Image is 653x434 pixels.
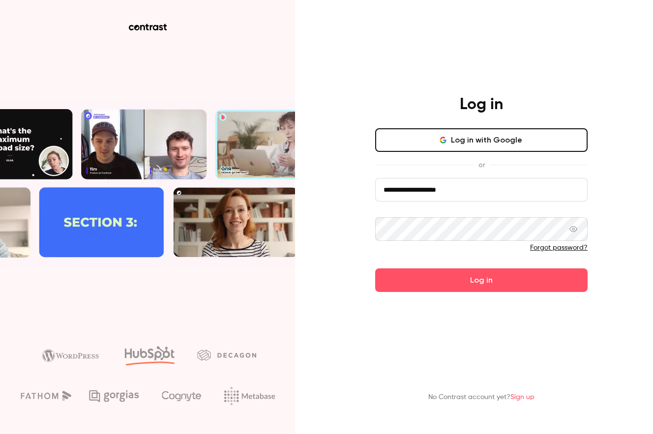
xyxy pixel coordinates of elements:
span: or [474,160,490,170]
a: Sign up [510,394,534,401]
button: Log in [375,268,588,292]
img: decagon [197,349,256,360]
h4: Log in [460,95,503,115]
p: No Contrast account yet? [428,392,534,403]
a: Forgot password? [530,244,588,251]
button: Log in with Google [375,128,588,152]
